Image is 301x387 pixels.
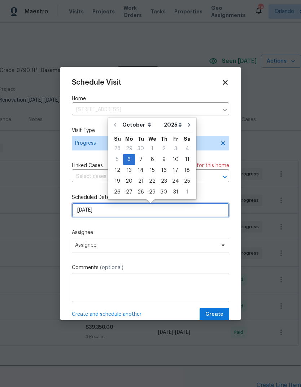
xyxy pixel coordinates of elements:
div: Fri Oct 10 2025 [170,154,182,165]
label: Scheduled Date [72,194,229,201]
div: 3 [170,144,182,154]
label: Comments [72,264,229,271]
div: Tue Oct 21 2025 [135,176,147,187]
div: 29 [147,187,158,197]
span: Assignee [75,242,217,248]
abbr: Thursday [161,136,167,141]
div: Thu Oct 02 2025 [158,143,170,154]
div: 26 [112,187,123,197]
div: Thu Oct 16 2025 [158,165,170,176]
div: 22 [147,176,158,186]
span: Close [221,78,229,86]
div: 12 [112,165,123,175]
label: Visit Type [72,127,229,134]
div: 24 [170,176,182,186]
div: 23 [158,176,170,186]
div: 9 [158,154,170,165]
div: 25 [182,176,193,186]
div: Sat Nov 01 2025 [182,187,193,197]
div: Wed Oct 01 2025 [147,143,158,154]
div: Sun Oct 26 2025 [112,187,123,197]
div: Wed Oct 22 2025 [147,176,158,187]
input: Enter in an address [72,104,218,115]
div: 30 [158,187,170,197]
div: Tue Oct 28 2025 [135,187,147,197]
div: 8 [147,154,158,165]
div: Mon Oct 27 2025 [123,187,135,197]
abbr: Friday [173,136,178,141]
div: 14 [135,165,147,175]
span: Create and schedule another [72,311,141,318]
label: Assignee [72,229,229,236]
div: Thu Oct 23 2025 [158,176,170,187]
abbr: Monday [125,136,133,141]
abbr: Sunday [114,136,121,141]
div: Fri Oct 24 2025 [170,176,182,187]
div: Wed Oct 08 2025 [147,154,158,165]
div: 4 [182,144,193,154]
div: 29 [123,144,135,154]
div: 18 [182,165,193,175]
div: Wed Oct 15 2025 [147,165,158,176]
div: 5 [112,154,123,165]
div: Sat Oct 04 2025 [182,143,193,154]
div: 2 [158,144,170,154]
span: Schedule Visit [72,79,121,86]
div: 27 [123,187,135,197]
div: Tue Sep 30 2025 [135,143,147,154]
button: Open [220,172,230,182]
button: Go to next month [184,118,195,132]
div: Tue Oct 07 2025 [135,154,147,165]
abbr: Saturday [184,136,191,141]
div: Sun Sep 28 2025 [112,143,123,154]
div: 16 [158,165,170,175]
select: Year [162,119,184,130]
div: 1 [147,144,158,154]
div: Fri Oct 31 2025 [170,187,182,197]
span: Linked Cases [72,162,103,169]
div: Mon Oct 13 2025 [123,165,135,176]
div: 20 [123,176,135,186]
label: Home [72,95,229,102]
div: Mon Oct 06 2025 [123,154,135,165]
abbr: Tuesday [138,136,144,141]
div: 15 [147,165,158,175]
div: 28 [135,187,147,197]
div: Fri Oct 17 2025 [170,165,182,176]
div: Sat Oct 25 2025 [182,176,193,187]
div: Wed Oct 29 2025 [147,187,158,197]
div: Tue Oct 14 2025 [135,165,147,176]
abbr: Wednesday [148,136,156,141]
div: 28 [112,144,123,154]
span: (optional) [100,265,123,270]
div: Sun Oct 19 2025 [112,176,123,187]
button: Create [200,308,229,321]
input: Select cases [72,171,209,182]
div: 7 [135,154,147,165]
div: Mon Oct 20 2025 [123,176,135,187]
div: Fri Oct 03 2025 [170,143,182,154]
span: Progress [75,140,215,147]
div: 21 [135,176,147,186]
div: 13 [123,165,135,175]
div: 31 [170,187,182,197]
div: Sat Oct 18 2025 [182,165,193,176]
div: 17 [170,165,182,175]
div: Sat Oct 11 2025 [182,154,193,165]
div: Mon Sep 29 2025 [123,143,135,154]
div: Sun Oct 12 2025 [112,165,123,176]
div: 6 [123,154,135,165]
button: Go to previous month [110,118,121,132]
span: Create [205,310,223,319]
div: Thu Oct 09 2025 [158,154,170,165]
select: Month [121,119,162,130]
input: M/D/YYYY [72,203,229,217]
div: Sun Oct 05 2025 [112,154,123,165]
div: 1 [182,187,193,197]
div: 11 [182,154,193,165]
div: 30 [135,144,147,154]
div: 19 [112,176,123,186]
div: Thu Oct 30 2025 [158,187,170,197]
div: 10 [170,154,182,165]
